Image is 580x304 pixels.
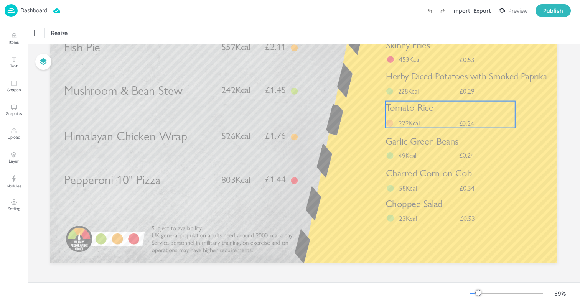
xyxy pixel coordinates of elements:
span: £0.24 [459,120,474,127]
span: Resize [49,29,69,37]
span: £1.44 [265,175,286,184]
span: £0.53 [460,215,475,222]
span: 49Kcal [399,151,417,159]
span: 228Kcal [398,87,419,95]
div: 69 % [551,289,569,297]
label: Redo (Ctrl + Y) [436,4,449,17]
span: Skinny Fries [386,39,430,51]
span: Tomato Rice [386,102,433,113]
label: Undo (Ctrl + Z) [423,4,436,17]
span: Garlic Green Beans [386,136,458,147]
span: £2.11 [265,42,286,51]
div: Export [473,7,491,15]
span: Fish Pie [64,40,100,55]
span: 58Kcal [399,184,417,192]
span: Pepperoni 10" Pizza [64,173,160,187]
button: Preview [494,5,532,16]
span: 526Kcal [221,130,250,141]
span: £1.76 [265,131,286,141]
span: 23Kcal [399,214,417,223]
span: 453Kcal [399,55,420,64]
span: Chopped Salad [386,198,443,210]
div: Preview [508,7,528,15]
div: Publish [543,7,563,15]
span: Himalayan Chicken Wrap [64,129,187,144]
span: £0.34 [460,184,475,191]
p: Dashboard [21,8,47,13]
span: £0.24 [459,152,474,159]
span: £0.29 [460,88,474,95]
span: £0.53 [460,56,475,63]
button: Publish [536,4,571,17]
span: 557Kcal [221,41,250,53]
span: 222Kcal [399,119,420,127]
span: Herby Diced Potatoes with Smoked Paprika [386,71,547,82]
span: £1.45 [265,85,286,95]
span: Charred Corn on Cob [386,168,472,179]
span: Mushroom & Bean Stew [64,83,182,98]
span: 803Kcal [221,174,250,185]
img: logo-86c26b7e.jpg [5,4,18,17]
span: 242Kcal [221,85,250,96]
div: Import [452,7,470,15]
